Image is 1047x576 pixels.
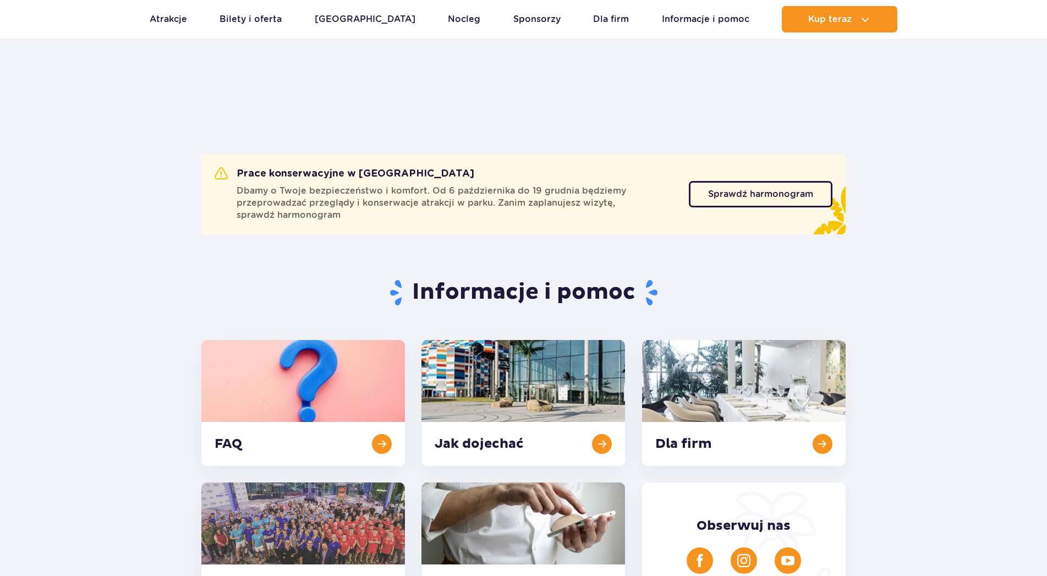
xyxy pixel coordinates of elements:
[781,554,794,567] img: YouTube
[215,167,474,180] h2: Prace konserwacyjne w [GEOGRAPHIC_DATA]
[689,181,832,207] a: Sprawdź harmonogram
[593,6,629,32] a: Dla firm
[513,6,561,32] a: Sponsorzy
[150,6,187,32] a: Atrakcje
[697,518,791,534] span: Obserwuj nas
[782,6,897,32] button: Kup teraz
[693,554,706,567] img: Facebook
[808,14,852,24] span: Kup teraz
[737,554,750,567] img: Instagram
[448,6,480,32] a: Nocleg
[201,278,846,307] h1: Informacje i pomoc
[237,185,676,221] span: Dbamy o Twoje bezpieczeństwo i komfort. Od 6 października do 19 grudnia będziemy przeprowadzać pr...
[662,6,749,32] a: Informacje i pomoc
[708,190,813,199] span: Sprawdź harmonogram
[220,6,282,32] a: Bilety i oferta
[315,6,415,32] a: [GEOGRAPHIC_DATA]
